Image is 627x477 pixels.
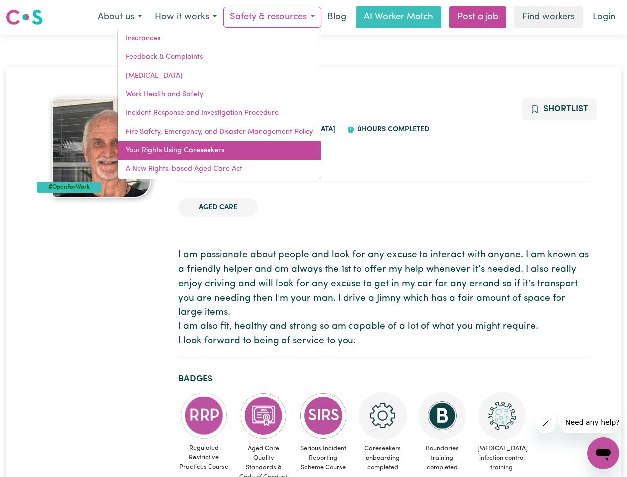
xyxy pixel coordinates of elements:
h2: Badges [178,374,591,384]
span: Boundaries training completed [417,440,468,477]
a: Incident Response and Investigation Procedure [118,104,321,123]
a: [MEDICAL_DATA] [118,67,321,85]
a: A New Rights-based Aged Care Act [118,160,321,179]
img: CS Academy: Aged Care Quality Standards & Code of Conduct course completed [240,392,287,440]
li: Aged Care [178,198,258,217]
img: CS Academy: Boundaries in care and support work course completed [418,392,466,440]
img: CS Academy: COVID-19 Infection Control Training course completed [478,392,526,440]
img: CS Academy: Careseekers Onboarding course completed [359,392,407,440]
a: Fire Safety, Emergency, and Disaster Management Policy [118,123,321,142]
button: About us [91,7,148,28]
a: Work Health and Safety [118,85,321,104]
iframe: Message from company [559,411,619,433]
img: Kenneth [52,98,151,198]
a: Post a job [449,6,506,28]
a: Kenneth's profile picture'#OpenForWork [37,98,166,198]
a: Insurances [118,29,321,48]
a: Careseekers logo [6,6,43,29]
span: Serious Incident Reporting Scheme Course [297,440,349,477]
a: Feedback & Complaints [118,48,321,67]
a: Blog [321,6,352,28]
span: 0 hours completed [355,126,429,133]
p: I am passionate about people and look for any excuse to interact with anyone. I am known as a fri... [178,248,591,349]
a: Your Rights Using Careseekers [118,141,321,160]
img: Careseekers logo [6,8,43,26]
button: How it works [148,7,223,28]
a: AI Worker Match [356,6,441,28]
button: Safety & resources [223,7,321,28]
a: Find workers [514,6,583,28]
div: #OpenForWork [37,182,102,193]
button: Add to shortlist [522,98,597,120]
a: Login [587,6,621,28]
iframe: Close message [536,413,556,433]
img: CS Academy: Serious Incident Reporting Scheme course completed [299,392,347,440]
div: Safety & resources [117,29,321,179]
span: Shortlist [543,105,588,113]
span: Careseekers onboarding completed [357,440,409,477]
span: Need any help? [6,7,60,15]
img: CS Academy: Regulated Restrictive Practices course completed [180,392,228,439]
iframe: Button to launch messaging window [587,437,619,469]
span: Regulated Restrictive Practices Course [178,439,230,476]
span: [MEDICAL_DATA] infection control training [476,440,528,477]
